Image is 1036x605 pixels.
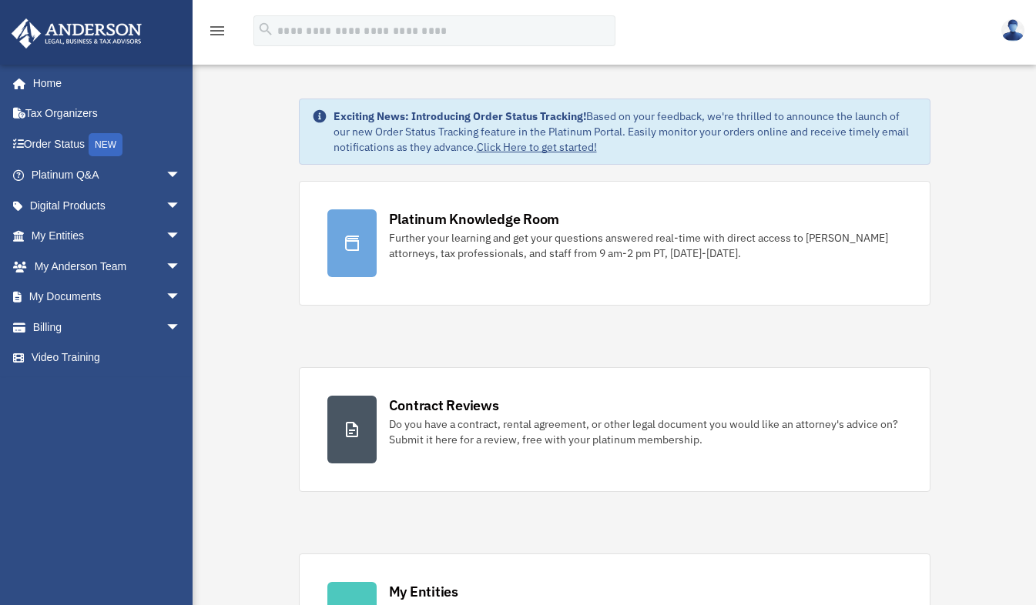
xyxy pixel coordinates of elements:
[389,582,458,601] div: My Entities
[299,367,930,492] a: Contract Reviews Do you have a contract, rental agreement, or other legal document you would like...
[7,18,146,48] img: Anderson Advisors Platinum Portal
[166,282,196,313] span: arrow_drop_down
[257,21,274,38] i: search
[389,209,560,229] div: Platinum Knowledge Room
[208,22,226,40] i: menu
[389,396,499,415] div: Contract Reviews
[11,282,204,313] a: My Documentsarrow_drop_down
[11,190,204,221] a: Digital Productsarrow_drop_down
[11,160,204,191] a: Platinum Q&Aarrow_drop_down
[11,251,204,282] a: My Anderson Teamarrow_drop_down
[166,251,196,282] span: arrow_drop_down
[389,230,902,261] div: Further your learning and get your questions answered real-time with direct access to [PERSON_NAM...
[166,221,196,252] span: arrow_drop_down
[389,416,902,447] div: Do you have a contract, rental agreement, or other legal document you would like an attorney's ad...
[1001,19,1024,42] img: User Pic
[166,312,196,343] span: arrow_drop_down
[166,160,196,192] span: arrow_drop_down
[334,109,586,123] strong: Exciting News: Introducing Order Status Tracking!
[11,99,204,129] a: Tax Organizers
[89,133,122,156] div: NEW
[11,221,204,252] a: My Entitiesarrow_drop_down
[477,140,597,154] a: Click Here to get started!
[11,343,204,373] a: Video Training
[208,27,226,40] a: menu
[11,129,204,160] a: Order StatusNEW
[166,190,196,222] span: arrow_drop_down
[299,181,930,306] a: Platinum Knowledge Room Further your learning and get your questions answered real-time with dire...
[11,68,196,99] a: Home
[11,312,204,343] a: Billingarrow_drop_down
[334,109,917,155] div: Based on your feedback, we're thrilled to announce the launch of our new Order Status Tracking fe...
